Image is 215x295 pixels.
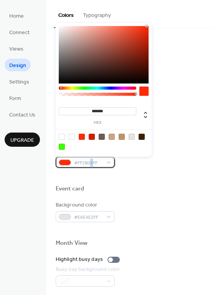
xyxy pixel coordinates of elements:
div: rgb(61, 33, 3) [139,134,145,140]
span: #FF2B06FF [74,159,103,167]
span: #E6E4E2FF [74,213,103,221]
a: Views [5,42,28,55]
span: Views [9,45,23,53]
a: Settings [5,75,34,88]
span: Home [9,12,24,20]
div: rgb(106, 93, 83) [99,134,105,140]
div: rgb(255, 43, 6) [79,134,85,140]
div: rgb(63, 255, 0) [59,144,65,150]
div: rgb(206, 32, 0) [89,134,95,140]
div: rgb(230, 228, 226) [129,134,135,140]
div: rgb(204, 164, 126) [109,134,115,140]
a: Form [5,92,26,104]
span: Contact Us [9,111,35,119]
button: Upgrade [5,133,40,147]
span: Settings [9,78,29,86]
div: rgb(255, 255, 255) [69,134,75,140]
span: Design [9,62,26,70]
a: Home [5,9,28,22]
div: rgb(192, 147, 103) [119,134,125,140]
span: Form [9,95,21,103]
a: Contact Us [5,108,40,121]
div: Background color [56,201,113,209]
div: Busy day background color [56,265,120,274]
div: Month View [56,239,88,247]
div: Highlight busy days [56,256,103,264]
div: Event card [56,185,84,193]
a: Design [5,59,31,71]
span: Connect [9,29,30,37]
span: Upgrade [10,136,34,144]
div: rgba(0, 0, 0, 0) [59,134,65,140]
label: hex [59,121,136,125]
a: Connect [5,26,34,38]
